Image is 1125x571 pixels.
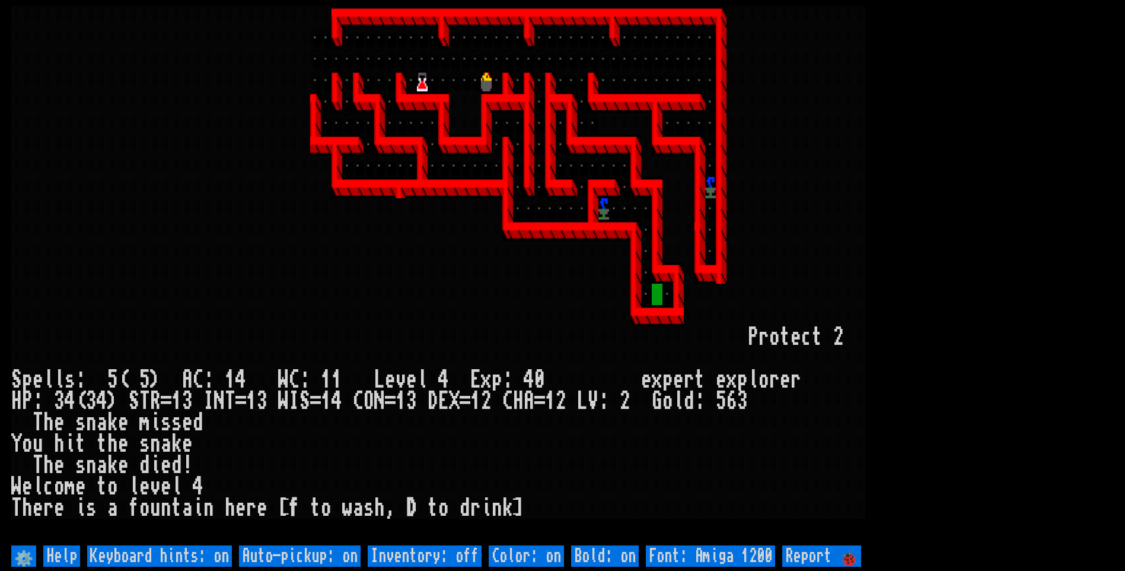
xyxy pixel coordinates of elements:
[11,476,22,497] div: W
[385,369,396,391] div: e
[489,545,564,567] input: Color: on
[694,369,705,391] div: t
[406,497,417,519] div: D
[75,455,86,476] div: s
[54,391,65,412] div: 3
[203,391,214,412] div: I
[193,497,203,519] div: i
[780,326,791,348] div: t
[791,369,801,391] div: r
[470,391,481,412] div: 1
[310,391,321,412] div: =
[107,391,118,412] div: )
[385,391,396,412] div: =
[460,391,470,412] div: =
[481,369,492,391] div: x
[22,476,33,497] div: e
[107,476,118,497] div: o
[171,476,182,497] div: l
[438,497,449,519] div: o
[171,455,182,476] div: d
[22,433,33,455] div: o
[182,455,193,476] div: !
[139,433,150,455] div: s
[43,545,80,567] input: Help
[65,433,75,455] div: i
[641,369,652,391] div: e
[118,369,129,391] div: (
[22,391,33,412] div: P
[239,545,361,567] input: Auto-pickup: on
[33,497,43,519] div: e
[278,369,289,391] div: W
[801,326,812,348] div: c
[107,412,118,433] div: k
[492,497,502,519] div: n
[278,497,289,519] div: [
[86,455,97,476] div: n
[75,369,86,391] div: :
[502,497,513,519] div: k
[150,455,161,476] div: i
[716,391,726,412] div: 5
[86,412,97,433] div: n
[759,326,769,348] div: r
[54,433,65,455] div: h
[182,391,193,412] div: 3
[161,391,171,412] div: =
[171,497,182,519] div: t
[65,391,75,412] div: 4
[684,369,694,391] div: r
[11,391,22,412] div: H
[33,412,43,433] div: T
[748,369,759,391] div: l
[193,412,203,433] div: d
[620,391,630,412] div: 2
[97,433,107,455] div: t
[75,476,86,497] div: e
[257,497,267,519] div: e
[97,391,107,412] div: 4
[43,476,54,497] div: c
[310,497,321,519] div: t
[54,497,65,519] div: e
[97,455,107,476] div: a
[65,476,75,497] div: m
[364,497,374,519] div: s
[353,497,364,519] div: a
[513,391,524,412] div: H
[716,369,726,391] div: e
[107,497,118,519] div: a
[129,391,139,412] div: S
[577,391,588,412] div: L
[737,369,748,391] div: p
[43,455,54,476] div: h
[759,369,769,391] div: o
[54,412,65,433] div: e
[107,455,118,476] div: k
[182,369,193,391] div: A
[22,497,33,519] div: h
[86,497,97,519] div: s
[43,497,54,519] div: r
[225,497,235,519] div: h
[556,391,566,412] div: 2
[150,391,161,412] div: R
[33,433,43,455] div: u
[332,369,342,391] div: 1
[150,433,161,455] div: n
[139,412,150,433] div: m
[780,369,791,391] div: e
[769,369,780,391] div: r
[118,433,129,455] div: e
[33,455,43,476] div: T
[225,369,235,391] div: 1
[11,433,22,455] div: Y
[588,391,598,412] div: V
[353,391,364,412] div: C
[22,369,33,391] div: p
[97,412,107,433] div: a
[193,369,203,391] div: C
[396,369,406,391] div: v
[833,326,844,348] div: 2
